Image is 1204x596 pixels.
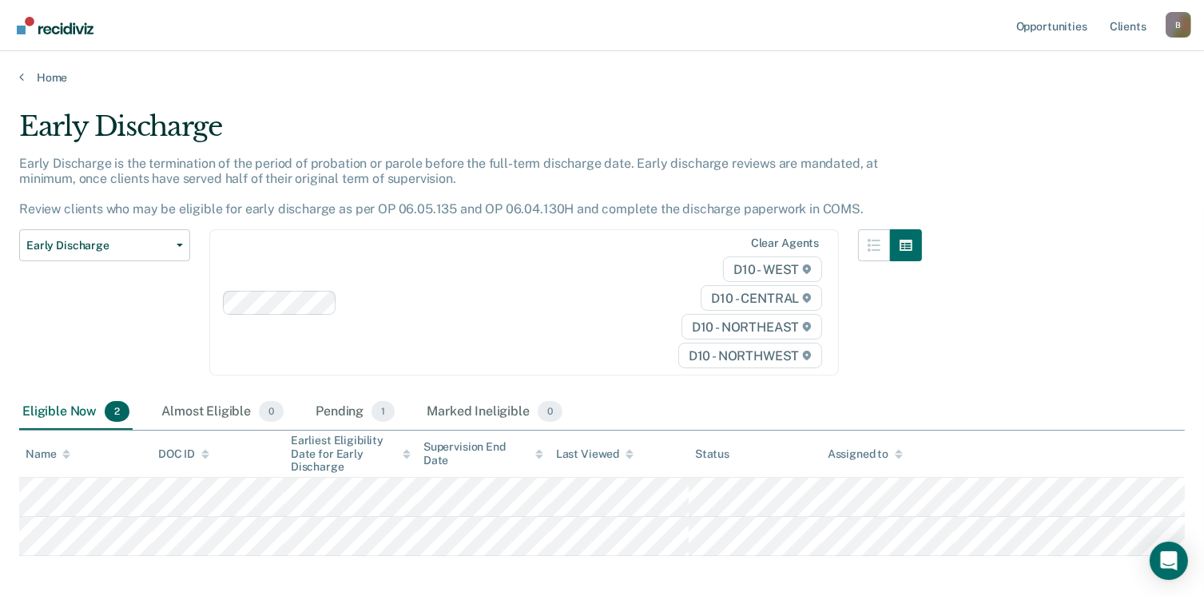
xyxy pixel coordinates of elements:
[678,343,822,368] span: D10 - NORTHWEST
[312,395,398,430] div: Pending1
[538,401,562,422] span: 0
[19,395,133,430] div: Eligible Now2
[17,17,93,34] img: Recidiviz
[556,447,634,461] div: Last Viewed
[372,401,395,422] span: 1
[105,401,129,422] span: 2
[1166,12,1191,38] div: B
[423,395,566,430] div: Marked Ineligible0
[259,401,284,422] span: 0
[26,447,70,461] div: Name
[19,110,922,156] div: Early Discharge
[1150,542,1188,580] div: Open Intercom Messenger
[158,395,287,430] div: Almost Eligible0
[19,229,190,261] button: Early Discharge
[681,314,822,340] span: D10 - NORTHEAST
[291,434,411,474] div: Earliest Eligibility Date for Early Discharge
[26,239,170,252] span: Early Discharge
[723,256,822,282] span: D10 - WEST
[828,447,903,461] div: Assigned to
[1166,12,1191,38] button: Profile dropdown button
[423,440,543,467] div: Supervision End Date
[19,70,1185,85] a: Home
[751,236,819,250] div: Clear agents
[701,285,822,311] span: D10 - CENTRAL
[158,447,209,461] div: DOC ID
[695,447,729,461] div: Status
[19,156,878,217] p: Early Discharge is the termination of the period of probation or parole before the full-term disc...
